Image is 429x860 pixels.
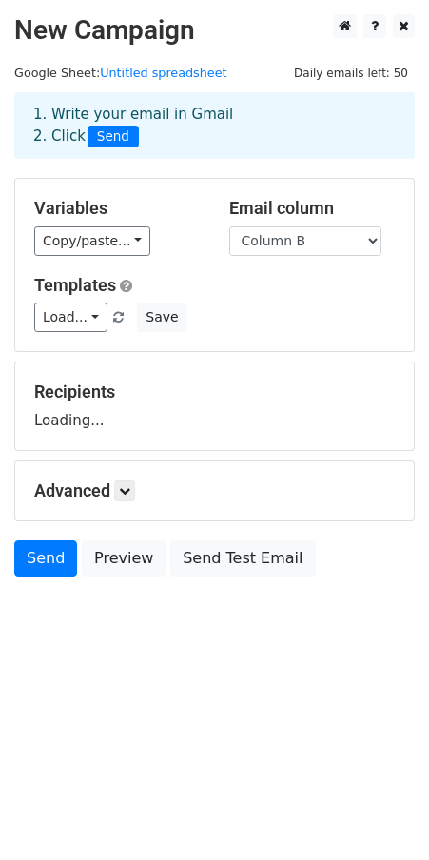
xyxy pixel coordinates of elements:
a: Load... [34,303,107,332]
a: Daily emails left: 50 [287,66,415,80]
span: Daily emails left: 50 [287,63,415,84]
small: Google Sheet: [14,66,227,80]
div: Loading... [34,381,395,431]
h5: Email column [229,198,396,219]
span: Send [88,126,139,148]
a: Preview [82,540,166,577]
a: Untitled spreadsheet [100,66,226,80]
h5: Advanced [34,480,395,501]
a: Copy/paste... [34,226,150,256]
div: 1. Write your email in Gmail 2. Click [19,104,410,147]
h2: New Campaign [14,14,415,47]
a: Send [14,540,77,577]
button: Save [137,303,186,332]
h5: Recipients [34,381,395,402]
a: Send Test Email [170,540,315,577]
a: Templates [34,275,116,295]
h5: Variables [34,198,201,219]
